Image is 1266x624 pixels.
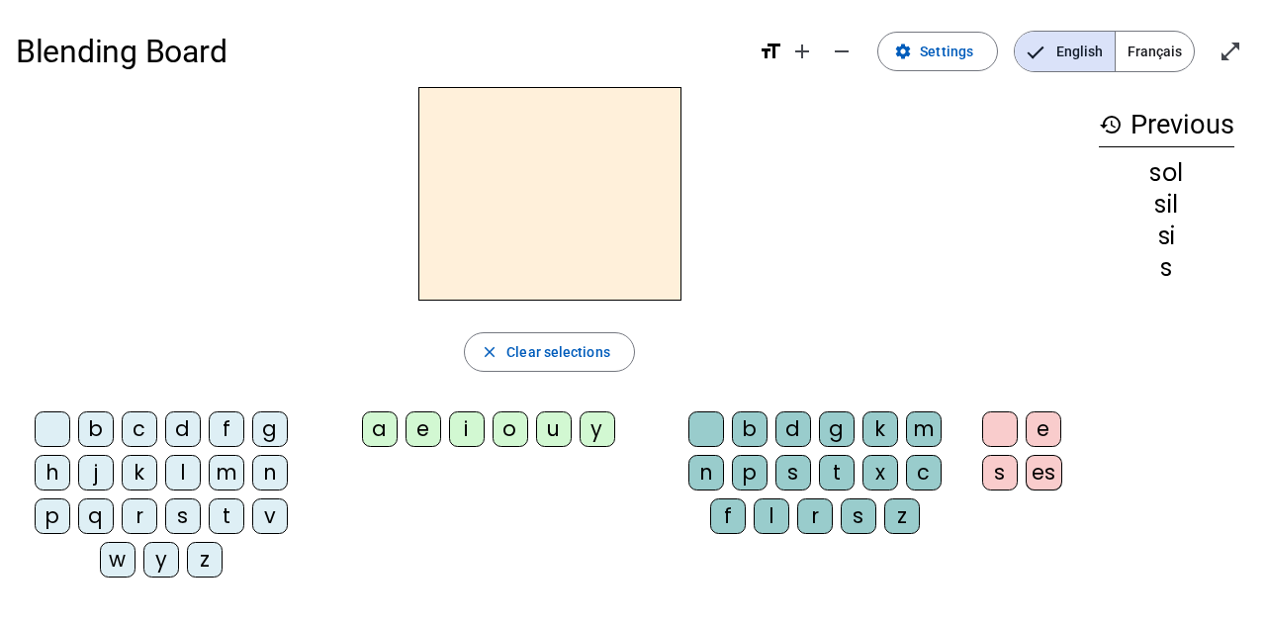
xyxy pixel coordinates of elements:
[580,411,615,447] div: y
[122,411,157,447] div: c
[884,498,920,534] div: z
[1099,193,1234,217] div: sil
[187,542,223,578] div: z
[906,455,942,490] div: c
[782,32,822,71] button: Increase font size
[688,455,724,490] div: n
[759,40,782,63] mat-icon: format_size
[1099,256,1234,280] div: s
[819,455,855,490] div: t
[78,455,114,490] div: j
[481,343,498,361] mat-icon: close
[35,498,70,534] div: p
[1099,224,1234,248] div: si
[464,332,635,372] button: Clear selections
[1211,32,1250,71] button: Enter full screen
[1026,455,1062,490] div: es
[209,498,244,534] div: t
[122,455,157,490] div: k
[906,411,942,447] div: m
[1116,32,1194,71] span: Français
[841,498,876,534] div: s
[122,498,157,534] div: r
[822,32,861,71] button: Decrease font size
[1014,31,1195,72] mat-button-toggle-group: Language selection
[775,411,811,447] div: d
[165,411,201,447] div: d
[790,40,814,63] mat-icon: add
[449,411,485,447] div: i
[165,498,201,534] div: s
[78,411,114,447] div: b
[362,411,398,447] div: a
[1099,161,1234,185] div: sol
[493,411,528,447] div: o
[209,455,244,490] div: m
[920,40,973,63] span: Settings
[16,20,743,83] h1: Blending Board
[1099,113,1123,136] mat-icon: history
[1219,40,1242,63] mat-icon: open_in_full
[732,411,768,447] div: b
[506,340,610,364] span: Clear selections
[754,498,789,534] div: l
[862,455,898,490] div: x
[982,455,1018,490] div: s
[877,32,998,71] button: Settings
[862,411,898,447] div: k
[252,498,288,534] div: v
[252,455,288,490] div: n
[406,411,441,447] div: e
[165,455,201,490] div: l
[819,411,855,447] div: g
[797,498,833,534] div: r
[1099,103,1234,147] h3: Previous
[143,542,179,578] div: y
[830,40,854,63] mat-icon: remove
[536,411,572,447] div: u
[78,498,114,534] div: q
[775,455,811,490] div: s
[35,455,70,490] div: h
[100,542,136,578] div: w
[710,498,746,534] div: f
[209,411,244,447] div: f
[1026,411,1061,447] div: e
[252,411,288,447] div: g
[732,455,768,490] div: p
[894,43,912,60] mat-icon: settings
[1015,32,1115,71] span: English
